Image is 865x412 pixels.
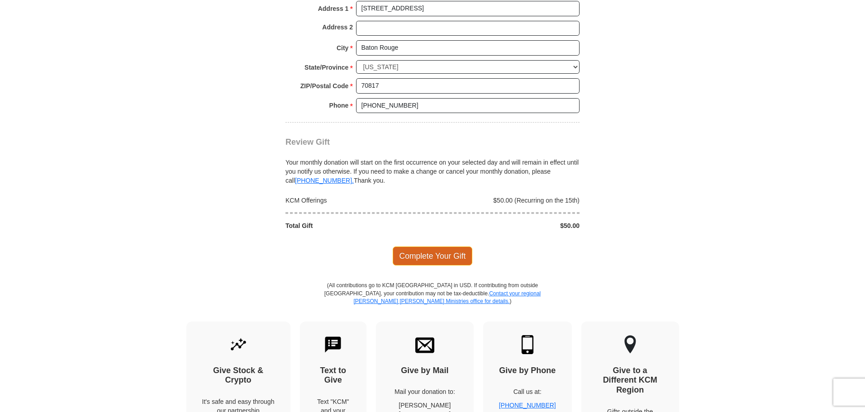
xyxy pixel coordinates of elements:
[285,137,330,147] span: Review Gift
[304,61,348,74] strong: State/Province
[329,99,349,112] strong: Phone
[415,335,434,354] img: envelope.svg
[229,335,248,354] img: give-by-stock.svg
[518,335,537,354] img: mobile.svg
[322,21,353,33] strong: Address 2
[393,246,473,265] span: Complete Your Gift
[392,387,458,396] p: Mail your donation to:
[432,221,585,230] div: $50.00
[300,80,349,92] strong: ZIP/Postal Code
[318,2,349,15] strong: Address 1
[624,335,637,354] img: other-region
[493,197,580,204] span: $50.00 (Recurring on the 15th)
[324,282,541,321] p: (All contributions go to KCM [GEOGRAPHIC_DATA] in USD. If contributing from outside [GEOGRAPHIC_D...
[281,221,433,230] div: Total Gift
[353,290,541,304] a: Contact your regional [PERSON_NAME] [PERSON_NAME] Ministries office for details.
[281,196,433,205] div: KCM Offerings
[285,147,580,185] div: Your monthly donation will start on the first occurrence on your selected day and will remain in ...
[499,387,556,396] p: Call us at:
[499,402,556,409] a: [PHONE_NUMBER]
[202,366,275,385] h4: Give Stock & Crypto
[392,366,458,376] h4: Give by Mail
[337,42,348,54] strong: City
[323,335,342,354] img: text-to-give.svg
[316,366,351,385] h4: Text to Give
[597,366,663,395] h4: Give to a Different KCM Region
[295,177,354,184] a: [PHONE_NUMBER].
[499,366,556,376] h4: Give by Phone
